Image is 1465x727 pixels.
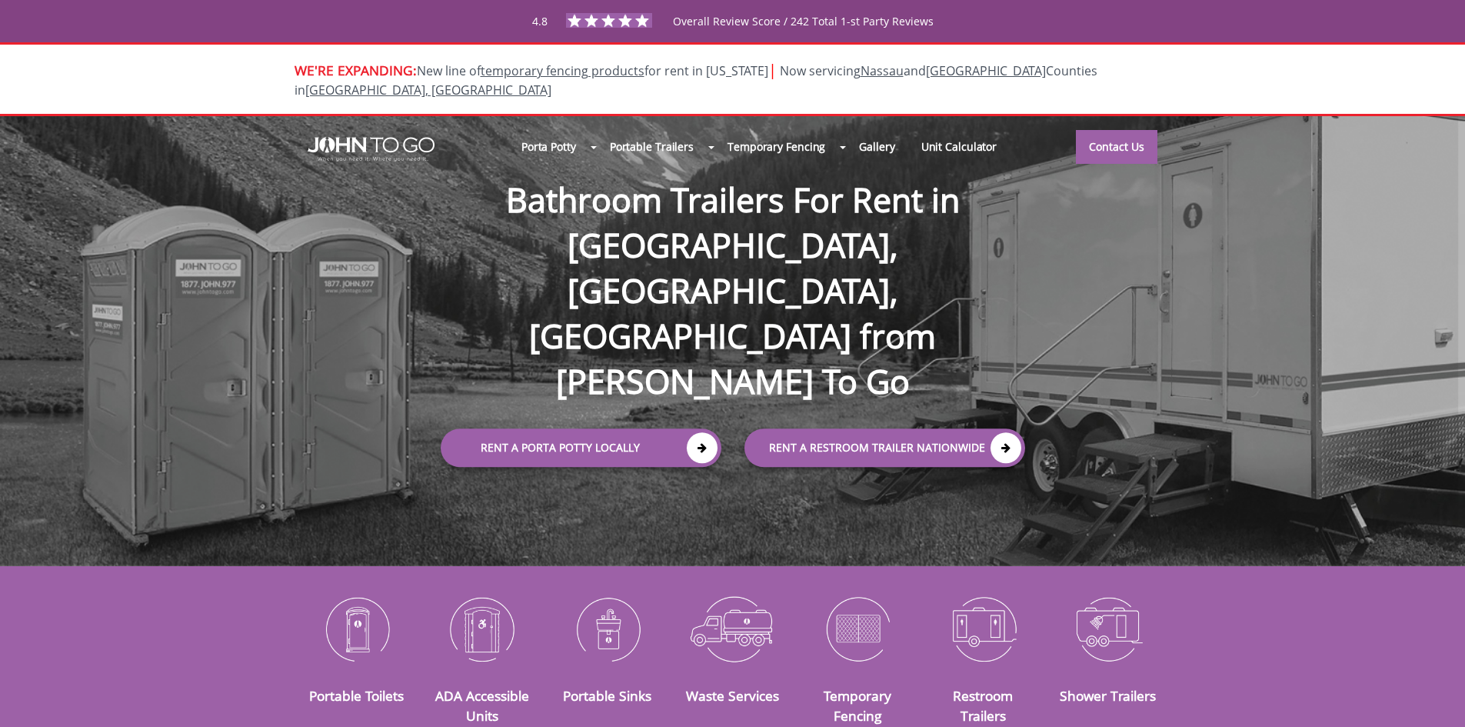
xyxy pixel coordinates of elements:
[425,128,1040,405] h1: Bathroom Trailers For Rent in [GEOGRAPHIC_DATA], [GEOGRAPHIC_DATA], [GEOGRAPHIC_DATA] from [PERSO...
[714,130,838,163] a: Temporary Fencing
[744,429,1025,468] a: rent a RESTROOM TRAILER Nationwide
[681,589,784,669] img: Waste-Services-icon_N.png
[768,59,777,80] span: |
[926,62,1046,79] a: [GEOGRAPHIC_DATA]
[435,686,529,725] a: ADA Accessible Units
[308,137,435,162] img: JOHN to go
[1076,130,1157,164] a: Contact Us
[846,130,907,163] a: Gallery
[932,589,1034,669] img: Restroom-Trailers-icon_N.png
[532,14,548,28] span: 4.8
[441,429,721,468] a: Rent a Porta Potty Locally
[824,686,891,725] a: Temporary Fencing
[508,130,589,163] a: Porta Potty
[295,61,417,79] span: WE'RE EXPANDING:
[295,62,1097,98] span: Now servicing and Counties in
[305,82,551,98] a: [GEOGRAPHIC_DATA], [GEOGRAPHIC_DATA]
[861,62,904,79] a: Nassau
[563,686,651,705] a: Portable Sinks
[686,686,779,705] a: Waste Services
[1060,686,1156,705] a: Shower Trailers
[807,589,909,669] img: Temporary-Fencing-cion_N.png
[556,589,658,669] img: Portable-Sinks-icon_N.png
[295,62,1097,98] span: New line of for rent in [US_STATE]
[908,130,1011,163] a: Unit Calculator
[597,130,707,163] a: Portable Trailers
[431,589,533,669] img: ADA-Accessible-Units-icon_N.png
[306,589,408,669] img: Portable-Toilets-icon_N.png
[953,686,1013,725] a: Restroom Trailers
[673,14,934,59] span: Overall Review Score / 242 Total 1-st Party Reviews
[309,686,404,705] a: Portable Toilets
[481,62,644,79] a: temporary fencing products
[1057,589,1160,669] img: Shower-Trailers-icon_N.png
